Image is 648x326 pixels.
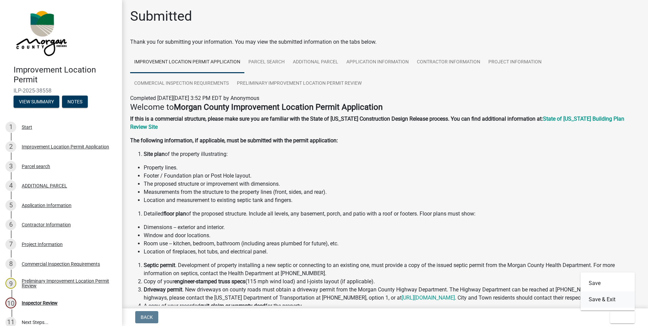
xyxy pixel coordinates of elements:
wm-modal-confirm: Summary [14,99,59,105]
a: Parcel search [244,52,289,73]
div: 5 [5,200,16,211]
div: 9 [5,278,16,289]
a: Preliminary Improvement Location Permit Review [233,73,366,95]
a: [URL][DOMAIN_NAME] [402,294,455,301]
button: Notes [62,96,88,108]
div: Improvement Location Permit Application [22,144,109,149]
li: Room use -- kitchen, bedroom, bathroom (including areas plumbed for future), etc. [144,240,640,248]
div: 3 [5,161,16,172]
a: Commercial Inspection Requirements [130,73,233,95]
div: 10 [5,298,16,308]
li: Footer / Foundation plan or Post Hole layout. [144,172,640,180]
button: Back [135,311,158,323]
wm-modal-confirm: Notes [62,99,88,105]
button: View Summary [14,96,59,108]
button: Save [581,275,635,291]
span: Exit [615,314,625,320]
button: Save & Exit [581,291,635,308]
div: Start [22,125,32,129]
h1: Submitted [130,8,192,24]
div: 6 [5,219,16,230]
a: Application Information [342,52,413,73]
a: State of [US_STATE] Building Plan Review Site [130,116,624,130]
li: Location of fireplaces, hot tubs, and electrical panel. [144,248,640,256]
a: Contractor Information [413,52,484,73]
li: . New driveways on county roads must obtain a driveway permit from the Morgan County Highway Depa... [144,286,640,302]
li: A copy of your recorded for the property. [144,302,640,310]
div: 2 [5,141,16,152]
strong: If this is a commercial structure, please make sure you are familiar with the State of [US_STATE]... [130,116,543,122]
strong: quit claim or warranty deed [200,303,265,309]
img: Morgan County, Indiana [14,7,68,58]
div: 1 [5,122,16,133]
div: Preliminary Improvement Location Permit Review [22,279,111,288]
h4: Welcome to [130,102,640,112]
span: Back [141,314,153,320]
div: Commercial Inspection Requirements [22,262,100,266]
li: Detailed of the proposed structure. Include all levels, any basement, porch, and patio with a roo... [144,210,640,218]
strong: The following information, if applicable, must be submitted with the permit application: [130,137,338,144]
li: The proposed structure or improvement with dimensions. [144,180,640,188]
span: ILP-2025-38558 [14,87,108,94]
strong: Site plan [144,151,165,157]
div: Parcel search [22,164,50,169]
strong: Morgan County Improvement Location Permit Application [174,102,383,112]
strong: Driveway permit [144,286,182,293]
li: Property lines. [144,164,640,172]
button: Exit [610,311,635,323]
li: Window and door locations. [144,231,640,240]
div: Exit [581,272,635,310]
strong: floor plan [163,210,186,217]
div: Inspector Review [22,301,58,305]
div: 7 [5,239,16,250]
div: Thank you for submitting your information. You may view the submitted information on the tabs below. [130,38,640,46]
a: Improvement Location Permit Application [130,52,244,73]
strong: Septic permit [144,262,175,268]
a: ADDITIONAL PARCEL [289,52,342,73]
a: Project Information [484,52,546,73]
li: Dimensions -- exterior and interior. [144,223,640,231]
div: Project Information [22,242,63,247]
li: of the property illustrating: [144,150,640,158]
span: Completed [DATE][DATE] 3:52 PM EDT by Anonymous [130,95,259,101]
div: Application Information [22,203,72,208]
li: . Development of property installing a new septic or connecting to an existing one, must provide ... [144,261,640,278]
h4: Improvement Location Permit [14,65,117,85]
div: ADDITIONAL PARCEL [22,183,67,188]
li: Copy of your (115 mph wind load) and I-joists layout (if applicable). [144,278,640,286]
li: Measurements from the structure to the property lines (front, sides, and rear). [144,188,640,196]
li: Location and measurement to existing septic tank and fingers. [144,196,640,204]
div: 4 [5,180,16,191]
div: 8 [5,259,16,269]
div: Contractor Information [22,222,71,227]
strong: engineer-stamped truss specs [174,278,245,285]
